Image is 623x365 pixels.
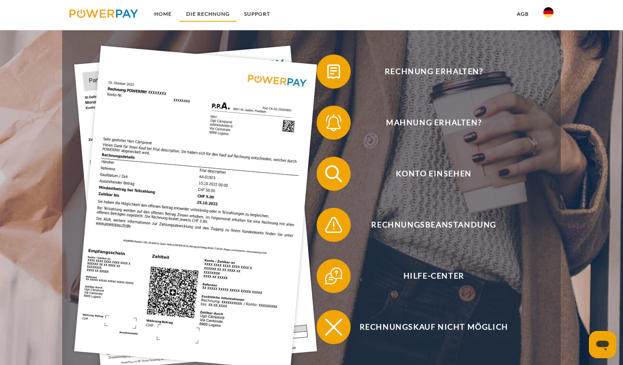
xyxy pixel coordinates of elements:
[323,61,344,82] img: qb_bill.svg
[329,55,538,89] span: Rechnung erhalten?
[329,208,538,242] span: Rechnungsbeanstandung
[329,106,538,140] span: Mahnung erhalten?
[329,157,538,191] span: Konto einsehen
[317,259,538,293] button: Hilfe-Center
[543,7,554,17] img: de
[323,112,344,133] img: qb_bell.svg
[317,55,538,89] button: Rechnung erhalten?
[147,6,179,22] a: Home
[323,163,344,184] img: qb_search.svg
[589,331,616,358] iframe: Schaltfläche zum Öffnen des Messaging-Fensters
[317,208,538,242] button: Rechnungsbeanstandung
[237,6,277,22] a: SUPPORT
[510,6,536,22] a: agb
[317,106,538,140] button: Mahnung erhalten?
[69,9,138,18] img: logo-powerpay.svg
[323,316,344,338] img: qb_close.svg
[323,214,344,236] img: qb_warning.svg
[329,259,538,293] span: Hilfe-Center
[317,310,538,344] button: Rechnungskauf nicht möglich
[317,157,538,191] button: Konto einsehen
[329,310,538,344] span: Rechnungskauf nicht möglich
[323,265,344,287] img: qb_help.svg
[179,6,237,22] a: DIE RECHNUNG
